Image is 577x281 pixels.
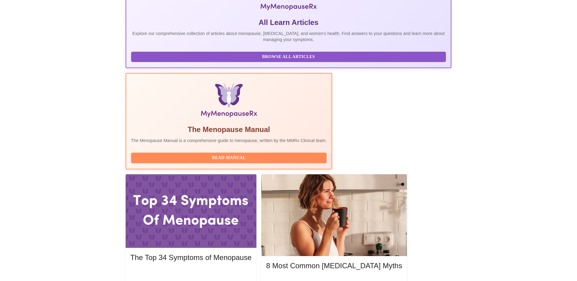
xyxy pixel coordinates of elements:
img: Menopause Manual [162,83,296,120]
span: Read Manual [137,154,321,162]
p: The Menopause Manual is a comprehensive guide to menopause, written by the MMRx Clinical team. [131,137,327,144]
button: Browse All Articles [131,52,446,62]
span: Read More [137,269,245,277]
a: Read More [130,270,253,275]
span: Browse All Articles [137,53,440,61]
button: Read More [130,268,252,279]
h5: The Menopause Manual [131,125,327,134]
p: Explore our comprehensive collection of articles about menopause, [MEDICAL_DATA], and women's hea... [131,30,446,43]
h5: The Top 34 Symptoms of Menopause [130,253,252,262]
button: Read Manual [131,153,327,163]
a: Browse All Articles [131,54,448,59]
a: Read Manual [131,155,328,160]
h5: All Learn Articles [131,18,446,27]
h5: 8 Most Common [MEDICAL_DATA] Myths [266,261,402,271]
